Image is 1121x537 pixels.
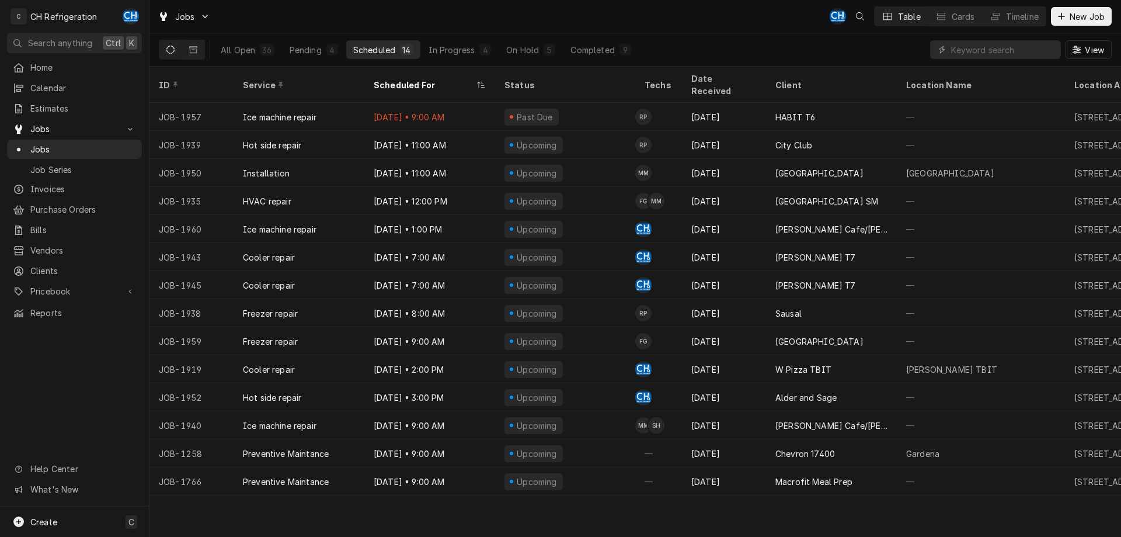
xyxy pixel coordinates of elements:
[830,8,846,25] div: CH
[906,167,994,179] div: [GEOGRAPHIC_DATA]
[691,72,754,97] div: Date Received
[635,221,652,237] div: Chris Hiraga's Avatar
[149,271,234,299] div: JOB-1945
[30,183,136,195] span: Invoices
[635,165,652,181] div: MM
[775,79,885,91] div: Client
[635,361,652,377] div: CH
[11,8,27,25] div: C
[897,103,1065,131] div: —
[516,420,559,432] div: Upcoming
[364,243,495,271] div: [DATE] • 7:00 AM
[149,355,234,383] div: JOB-1919
[243,139,301,151] div: Hot side repair
[682,103,766,131] div: [DATE]
[129,37,134,49] span: K
[149,411,234,439] div: JOB-1940
[682,271,766,299] div: [DATE]
[243,251,295,264] div: Cooler repair
[516,307,559,320] div: Upcoming
[30,265,136,277] span: Clients
[897,215,1065,243] div: —
[635,439,682,467] div: —
[175,11,195,23] span: Jobs
[635,389,652,406] div: CH
[7,282,142,301] a: Go to Pricebook
[851,7,869,26] button: Open search
[1051,7,1112,26] button: New Job
[243,279,295,292] div: Cooler repair
[682,215,766,243] div: [DATE]
[7,160,142,179] a: Job Series
[516,476,559,488] div: Upcoming
[221,44,255,56] div: All Open
[243,420,316,432] div: Ice machine repair
[516,392,559,404] div: Upcoming
[7,179,142,199] a: Invoices
[482,44,489,56] div: 4
[364,299,495,327] div: [DATE] • 8:00 AM
[645,79,673,91] div: Techs
[123,8,139,25] div: CH
[1067,11,1107,23] span: New Job
[775,279,856,292] div: [PERSON_NAME] T7
[30,143,136,155] span: Jobs
[149,187,234,215] div: JOB-1935
[7,33,142,53] button: Search anythingCtrlK
[635,165,652,181] div: Moises Melena's Avatar
[506,44,539,56] div: On Hold
[149,159,234,187] div: JOB-1950
[775,420,887,432] div: [PERSON_NAME] Cafe/[PERSON_NAME]'s
[7,241,142,260] a: Vendors
[635,221,652,237] div: CH
[30,203,136,216] span: Purchase Orders
[30,463,135,475] span: Help Center
[897,383,1065,411] div: —
[364,411,495,439] div: [DATE] • 9:00 AM
[906,448,939,460] div: Gardena
[635,109,652,125] div: RP
[7,140,142,159] a: Jobs
[30,517,57,527] span: Create
[149,243,234,271] div: JOB-1943
[243,335,298,348] div: Freezer repair
[830,8,846,25] div: Chris Hiraga's Avatar
[30,224,136,236] span: Bills
[30,61,136,74] span: Home
[775,392,837,404] div: Alder and Sage
[648,193,664,209] div: Moises Melena's Avatar
[329,44,336,56] div: 4
[149,439,234,467] div: JOB-1258
[897,131,1065,159] div: —
[364,215,495,243] div: [DATE] • 1:00 PM
[635,277,652,293] div: CH
[243,476,329,488] div: Preventive Maintance
[364,355,495,383] div: [DATE] • 2:00 PM
[775,139,812,151] div: City Club
[30,11,98,23] div: CH Refrigeration
[682,159,766,187] div: [DATE]
[775,335,864,348] div: [GEOGRAPHIC_DATA]
[897,187,1065,215] div: —
[364,103,495,131] div: [DATE] • 9:00 AM
[682,383,766,411] div: [DATE]
[364,271,495,299] div: [DATE] • 7:00 AM
[682,327,766,355] div: [DATE]
[635,137,652,153] div: RP
[149,467,234,496] div: JOB-1766
[775,251,856,264] div: [PERSON_NAME] T7
[897,327,1065,355] div: —
[30,483,135,496] span: What's New
[516,223,559,235] div: Upcoming
[374,79,474,91] div: Scheduled For
[7,119,142,138] a: Go to Jobs
[635,305,652,321] div: RP
[149,299,234,327] div: JOB-1938
[7,78,142,98] a: Calendar
[682,131,766,159] div: [DATE]
[159,79,222,91] div: ID
[516,111,555,123] div: Past Due
[570,44,614,56] div: Completed
[149,131,234,159] div: JOB-1939
[951,40,1055,59] input: Keyword search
